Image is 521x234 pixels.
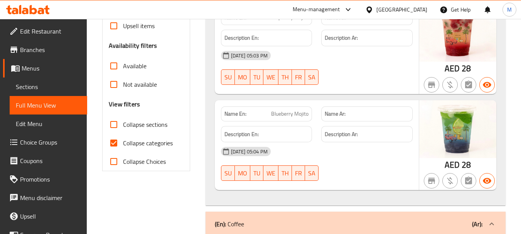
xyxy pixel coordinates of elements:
span: 28 [462,157,471,172]
h3: View filters [109,100,140,109]
strong: Description En: [224,33,259,43]
a: Full Menu View [10,96,87,114]
button: TU [250,165,263,181]
span: TH [282,72,289,83]
span: MO [238,168,247,179]
button: Not has choices [461,77,476,93]
span: Promotions [20,175,81,184]
span: SU [224,72,232,83]
button: Not branch specific item [424,77,439,93]
strong: Name Ar: [325,13,346,22]
p: Coffee [215,219,244,229]
b: (Ar): [472,218,482,230]
span: Not available [123,80,157,89]
span: AED [445,157,460,172]
a: Sections [10,77,87,96]
span: SA [308,72,315,83]
span: Menus [22,64,81,73]
a: Edit Menu [10,114,87,133]
span: TU [253,168,260,179]
span: Available [123,61,147,71]
img: mmw_638928649695343795 [419,4,496,62]
div: [GEOGRAPHIC_DATA] [376,5,427,14]
span: 28 [462,61,471,76]
button: FR [292,165,305,181]
span: FR [295,168,302,179]
a: Edit Restaurant [3,22,87,40]
button: Purchased item [442,77,458,93]
span: FR [295,72,302,83]
a: Branches [3,40,87,59]
span: Branches [20,45,81,54]
button: SU [221,69,235,85]
span: Upsell items [123,21,155,30]
button: Purchased item [442,173,458,189]
button: TH [278,69,292,85]
span: WE [266,72,275,83]
span: AED [445,61,460,76]
span: Blueberry Mojito [271,110,309,118]
span: Upsell [20,212,81,221]
strong: Description Ar: [325,33,358,43]
span: Collapse Choices [123,157,166,166]
span: SA [308,168,315,179]
span: TU [253,72,260,83]
span: Raspberry Mojito [270,13,309,22]
strong: Name Ar: [325,110,346,118]
span: Edit Menu [16,119,81,128]
span: MO [238,72,247,83]
a: Upsell [3,207,87,226]
button: WE [263,165,278,181]
strong: Name En: [224,110,246,118]
strong: Description En: [224,130,259,139]
button: SA [305,69,319,85]
button: FR [292,69,305,85]
strong: Name En: [224,13,246,22]
div: Menu-management [293,5,340,14]
button: WE [263,69,278,85]
h3: Availability filters [109,41,157,50]
button: MO [235,69,250,85]
span: Full Menu View [16,101,81,110]
a: Menus [3,59,87,77]
a: Choice Groups [3,133,87,152]
span: Edit Restaurant [20,27,81,36]
button: MO [235,165,250,181]
img: mmw_638928649778085275 [419,100,496,158]
strong: Description Ar: [325,130,358,139]
span: WE [266,168,275,179]
a: Coupons [3,152,87,170]
a: Menu disclaimer [3,189,87,207]
button: Not branch specific item [424,173,439,189]
span: Collapse sections [123,120,167,129]
span: [DATE] 05:03 PM [228,52,271,59]
span: Choice Groups [20,138,81,147]
a: Promotions [3,170,87,189]
span: Menu disclaimer [20,193,81,202]
button: TU [250,69,263,85]
button: SA [305,165,319,181]
span: M [507,5,512,14]
span: TH [282,168,289,179]
span: Coupons [20,156,81,165]
span: Collapse categories [123,138,173,148]
b: (En): [215,218,226,230]
span: SU [224,168,232,179]
button: Not has choices [461,173,476,189]
span: [DATE] 05:04 PM [228,148,271,155]
button: SU [221,165,235,181]
button: Available [479,173,495,189]
button: TH [278,165,292,181]
button: Available [479,77,495,93]
span: Sections [16,82,81,91]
